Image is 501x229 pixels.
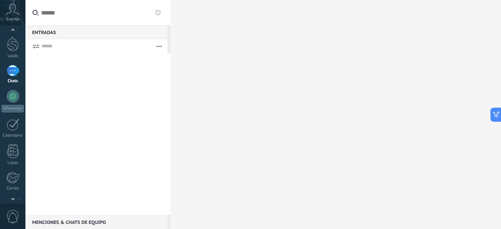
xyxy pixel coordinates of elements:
[151,39,168,53] button: Más
[2,186,24,191] div: Correo
[25,25,168,39] div: Entradas
[2,133,24,138] div: Calendario
[2,79,24,84] div: Chats
[6,17,19,22] span: Cuenta
[2,105,24,112] div: WhatsApp
[2,54,24,59] div: Leads
[25,215,168,229] div: Menciones & Chats de equipo
[2,160,24,166] div: Listas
